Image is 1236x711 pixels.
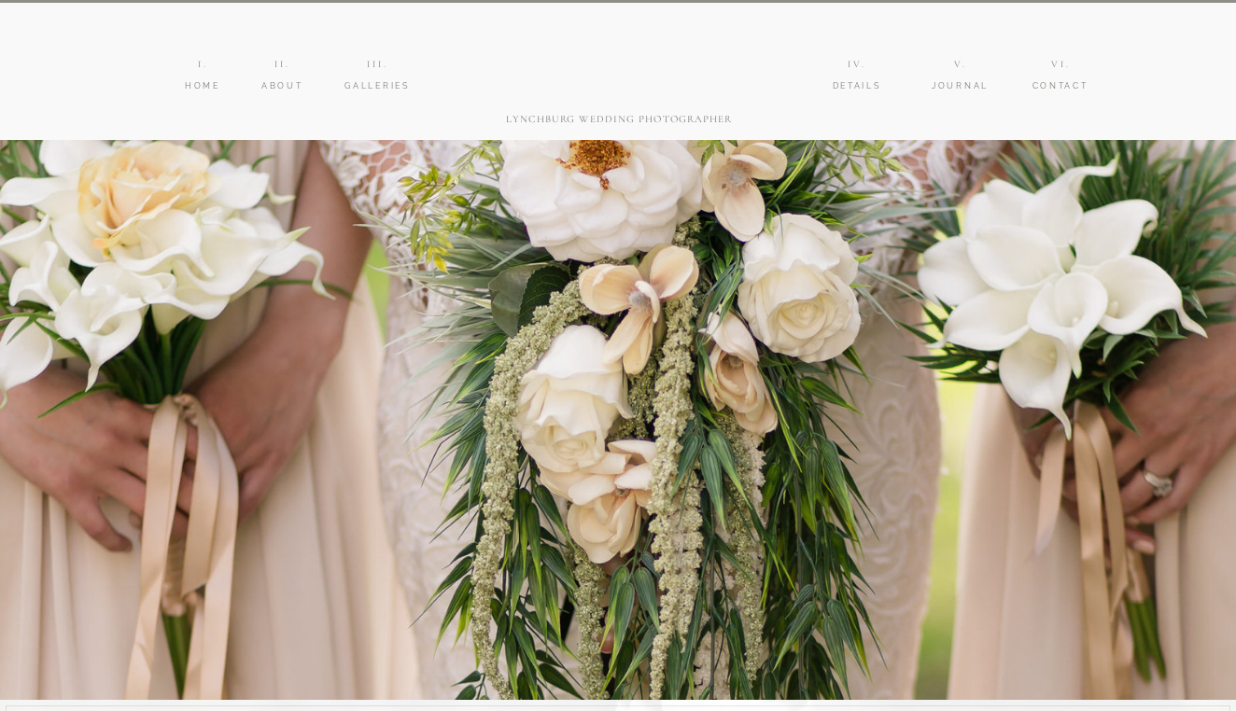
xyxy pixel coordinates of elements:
[264,57,300,72] a: Ii.
[839,57,875,72] a: iV.
[1043,57,1078,72] a: Vi.
[931,79,990,94] a: journal
[261,79,302,94] a: About
[497,113,741,137] h1: Lynchburg Wedding Photographer
[344,79,411,94] a: galleries
[823,79,890,94] a: details
[943,57,978,72] a: V.
[185,57,220,72] nav: i.
[359,57,395,72] a: IIi.
[185,79,220,94] a: Home
[1031,79,1089,94] a: Contact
